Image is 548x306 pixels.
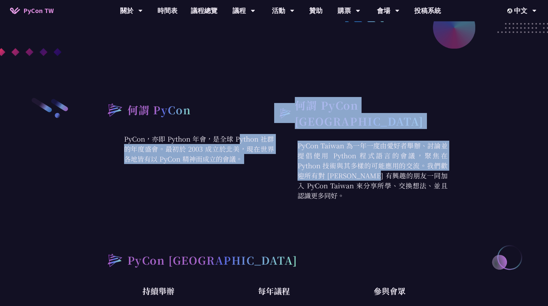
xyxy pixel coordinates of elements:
p: 持續舉辦 [101,284,216,298]
h2: 何謂 PyCon [GEOGRAPHIC_DATA] [295,97,448,129]
img: heading-bullet [274,103,295,123]
p: 每年議程 [216,284,332,298]
a: PyCon TW [3,2,60,19]
img: Locale Icon [507,8,514,13]
img: heading-bullet [101,247,127,273]
p: PyCon，亦即 Python 年會，是全球 Python 社群的年度盛會。最初於 2003 成立於北美，現在世界各地皆有以 PyCon 精神而成立的會議。 [101,134,274,164]
img: heading-bullet [101,97,127,122]
h2: 何謂 PyCon [127,102,191,118]
h2: PyCon [GEOGRAPHIC_DATA] [127,252,298,268]
p: 參與會眾 [332,284,448,298]
span: PyCon TW [23,6,54,16]
p: PyCon Taiwan 為一年一度由愛好者舉辦、討論並提倡使用 Python 程式語言的會議，聚焦在 Python 技術與其多樣的可能應用的交流。我們歡迎所有對 [PERSON_NAME] 有... [274,141,448,201]
img: Home icon of PyCon TW 2025 [10,7,20,14]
